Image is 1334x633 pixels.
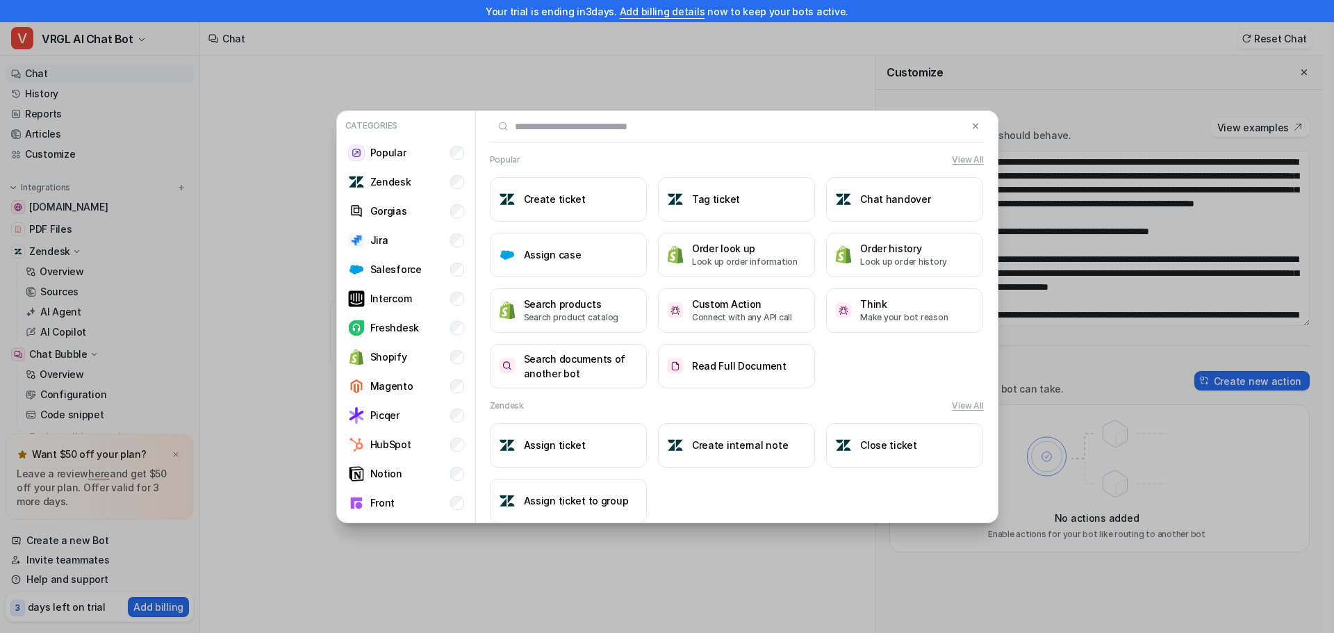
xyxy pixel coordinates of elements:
[370,262,422,277] p: Salesforce
[692,311,792,324] p: Connect with any API call
[826,233,983,277] button: Order historyOrder historyLook up order history
[667,191,684,208] img: Tag ticket
[499,358,516,374] img: Search documents of another bot
[370,466,402,481] p: Notion
[667,302,684,318] img: Custom Action
[524,438,586,452] h3: Assign ticket
[499,493,516,509] img: Assign ticket to group
[490,344,647,388] button: Search documents of another botSearch documents of another bot
[952,154,983,166] button: View All
[370,145,406,160] p: Popular
[524,352,638,381] h3: Search documents of another bot
[370,320,419,335] p: Freshdesk
[835,302,852,318] img: Think
[499,191,516,208] img: Create ticket
[826,288,983,333] button: ThinkThinkMake your bot reason
[692,256,798,268] p: Look up order information
[370,350,407,364] p: Shopify
[370,379,413,393] p: Magento
[860,438,917,452] h3: Close ticket
[370,495,395,510] p: Front
[370,408,400,422] p: Picqer
[490,400,524,412] h2: Zendesk
[860,192,930,206] h3: Chat handover
[667,358,684,374] img: Read Full Document
[524,493,629,508] h3: Assign ticket to group
[860,311,948,324] p: Make your bot reason
[860,256,947,268] p: Look up order history
[490,233,647,277] button: Assign caseAssign case
[370,291,412,306] p: Intercom
[692,297,792,311] h3: Custom Action
[692,438,788,452] h3: Create internal note
[370,174,411,189] p: Zendesk
[490,154,520,166] h2: Popular
[835,437,852,454] img: Close ticket
[524,311,619,324] p: Search product catalog
[658,177,815,222] button: Tag ticketTag ticket
[524,192,586,206] h3: Create ticket
[667,437,684,454] img: Create internal note
[658,344,815,388] button: Read Full DocumentRead Full Document
[860,241,947,256] h3: Order history
[860,297,948,311] h3: Think
[835,191,852,208] img: Chat handover
[499,301,516,320] img: Search products
[490,288,647,333] button: Search productsSearch productsSearch product catalog
[490,177,647,222] button: Create ticketCreate ticket
[499,247,516,263] img: Assign case
[658,423,815,468] button: Create internal noteCreate internal note
[490,479,647,523] button: Assign ticket to groupAssign ticket to group
[692,359,787,373] h3: Read Full Document
[370,204,407,218] p: Gorgias
[658,288,815,333] button: Custom ActionCustom ActionConnect with any API call
[692,241,798,256] h3: Order look up
[952,400,983,412] button: View All
[524,297,619,311] h3: Search products
[343,117,470,135] p: Categories
[658,233,815,277] button: Order look upOrder look upLook up order information
[667,245,684,264] img: Order look up
[524,247,582,262] h3: Assign case
[826,177,983,222] button: Chat handoverChat handover
[370,233,388,247] p: Jira
[490,423,647,468] button: Assign ticketAssign ticket
[499,437,516,454] img: Assign ticket
[370,437,411,452] p: HubSpot
[692,192,740,206] h3: Tag ticket
[835,245,852,264] img: Order history
[826,423,983,468] button: Close ticketClose ticket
